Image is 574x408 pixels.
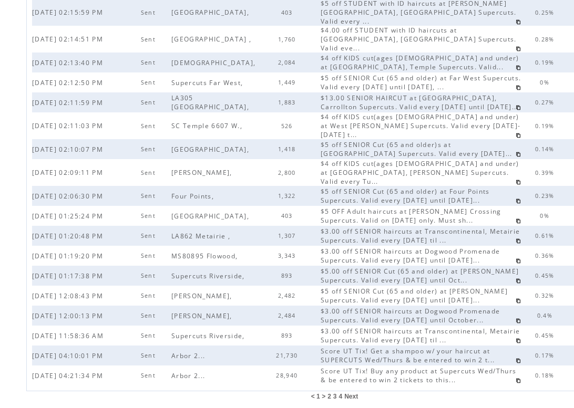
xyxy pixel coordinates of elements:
span: Sent [141,332,158,339]
span: 0.14% [535,145,557,153]
span: $3.00 off SENIOR haircuts at Dogwood Promenade Supercuts. Valid every [DATE] until October... [321,307,500,325]
span: 2,482 [278,292,299,299]
span: Supercuts Riverside, [171,331,248,340]
span: Arbor 2... [171,351,208,360]
span: $13.00 SENIOR HAIRCUT at [GEOGRAPHIC_DATA], Carrollton Supercuts. Valid every [DATE] until [DATE]... [321,93,521,111]
span: 0.45% [535,272,557,279]
span: Sent [141,252,158,259]
span: [DATE] 04:10:01 PM [32,351,106,360]
span: 21,730 [276,352,300,359]
span: 0.4% [537,312,555,319]
span: [DATE] 02:11:59 PM [32,98,106,107]
span: $5 off SENIOR Cut (65 and older)s at [GEOGRAPHIC_DATA] Supercuts. Valid every [DATE]... [321,140,515,158]
span: $5 off SENIOR Cut (65 and older) at Far West Supercuts. Valid every [DATE] until [DATE], ... [321,74,521,91]
span: 403 [281,9,295,16]
span: Sent [141,36,158,43]
a: 2 [327,393,331,400]
span: 0.19% [535,59,557,66]
span: [DATE] 02:10:07 PM [32,145,106,154]
span: [DATE] 02:13:40 PM [32,58,106,67]
span: Score UT Tix! Buy any product at Supercuts Wed/Thurs & be entered to win 2 tickets to this... [321,367,516,384]
span: 0.45% [535,332,557,339]
span: [DATE] 02:14:51 PM [32,35,106,44]
span: Supercuts Far West, [171,78,245,87]
span: 893 [281,332,295,339]
span: Sent [141,192,158,200]
span: $3.00 off SENIOR haircuts at Transcontinental, Metairie Supercuts. Valid every [DATE] til ... [321,327,520,344]
span: Sent [141,372,158,379]
span: [DATE] 01:20:48 PM [32,232,106,240]
span: 403 [281,212,295,219]
span: 1,307 [278,232,299,239]
span: Sent [141,9,158,16]
span: 0.18% [535,372,557,379]
span: Sent [141,232,158,239]
span: < 1 > [311,393,325,400]
span: MS80895 Flowood, [171,252,240,260]
span: [DATE] 02:12:50 PM [32,78,106,87]
span: $4 off KIDS cut(ages [DEMOGRAPHIC_DATA] and under) at [GEOGRAPHIC_DATA], [PERSON_NAME] Supercuts.... [321,159,519,186]
span: Sent [141,122,158,130]
span: [GEOGRAPHIC_DATA], [171,8,252,17]
span: Arbor 2... [171,371,208,380]
span: [DATE] 02:15:59 PM [32,8,106,17]
span: Sent [141,212,158,219]
span: 0.61% [535,232,557,239]
span: $5.00 off SENIOR Cut (65 and older) at [PERSON_NAME] Supercuts. Valid every [DATE] until Oct... [321,267,519,285]
span: 3,343 [278,252,299,259]
span: 893 [281,272,295,279]
span: 1,322 [278,192,299,200]
span: 28,940 [276,372,300,379]
span: 0.32% [535,292,557,299]
span: Sent [141,79,158,86]
span: [DATE] 01:25:24 PM [32,212,106,221]
a: 4 [339,393,343,400]
span: [PERSON_NAME], [171,311,235,320]
span: $5 off SENIOR Cut (65 and older) at [PERSON_NAME] Supercuts. Valid every [DATE] until [DATE]... [321,287,508,305]
span: Sent [141,145,158,153]
span: 1,449 [278,79,299,86]
span: 0.39% [535,169,557,176]
span: 0.17% [535,352,557,359]
span: 0% [540,212,552,219]
a: Next [344,393,358,400]
span: Sent [141,169,158,176]
span: 0.36% [535,252,557,259]
span: Sent [141,292,158,299]
span: 1,883 [278,99,299,106]
span: Sent [141,272,158,279]
span: [GEOGRAPHIC_DATA], [171,212,252,221]
span: Sent [141,59,158,66]
span: LA862 Metairie , [171,232,233,240]
span: $4.00 off STUDENT with ID haircuts at [GEOGRAPHIC_DATA], [GEOGRAPHIC_DATA] Supercuts. Valid eve... [321,26,517,53]
span: $5 off SENIOR Cut (65 and older) at Four Points Supercuts. Valid every [DATE] until [DATE]... [321,187,490,205]
span: 2,084 [278,59,299,66]
span: [DATE] 12:00:13 PM [32,311,106,320]
span: Supercuts Riverside, [171,271,248,280]
a: 3 [333,393,337,400]
span: 2,484 [278,312,299,319]
span: [DATE] 02:11:03 PM [32,121,106,130]
span: [PERSON_NAME], [171,291,235,300]
span: [PERSON_NAME], [171,168,235,177]
span: Four Points, [171,192,217,201]
span: $4 off KIDS cut(ages [DEMOGRAPHIC_DATA] and under) at [GEOGRAPHIC_DATA], Temple Supercuts. Valid... [321,54,519,71]
span: 0.19% [535,122,557,130]
span: 0.28% [535,36,557,43]
span: $3.00 off SENIOR haircuts at Dogwood Promenade Supercuts. Valid every [DATE] until [DATE]... [321,247,500,265]
span: 0.27% [535,99,557,106]
span: [DATE] 04:21:34 PM [32,371,106,380]
span: 2,800 [278,169,299,176]
span: SC Temple 6607 W., [171,121,245,130]
span: [DATE] 12:08:43 PM [32,291,106,300]
span: LA305 [GEOGRAPHIC_DATA], [171,93,252,111]
span: $5 OFF Adult haircuts at [PERSON_NAME] Crossing Supercuts. Valid on [DATE] only. Must sh... [321,207,501,225]
span: [GEOGRAPHIC_DATA] , [171,35,254,44]
span: [DATE] 01:17:38 PM [32,271,106,280]
span: Sent [141,352,158,359]
span: $4 off KIDS cut(ages [DEMOGRAPHIC_DATA] and under) at West [PERSON_NAME] Supercuts. Valid every [... [321,112,520,139]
